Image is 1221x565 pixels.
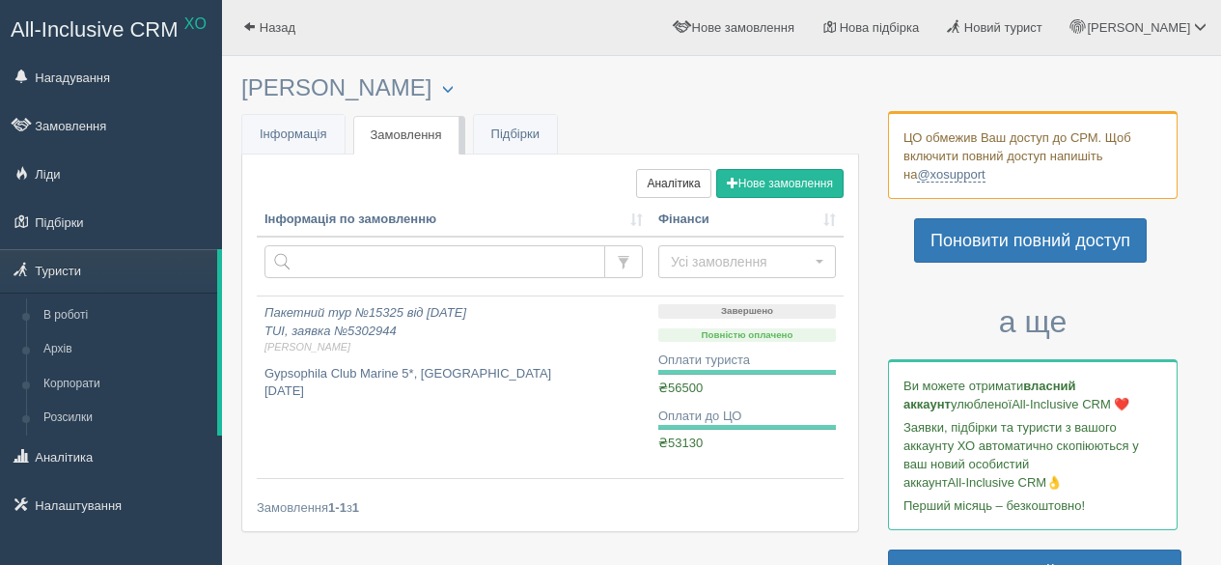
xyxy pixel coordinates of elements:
[264,365,643,401] p: Gypsophila Club Marine 5*, [GEOGRAPHIC_DATA] [DATE]
[658,211,836,229] a: Фінанси
[716,169,844,198] button: Нове замовлення
[184,15,207,32] sup: XO
[903,496,1162,515] p: Перший місяць – безкоштовно!
[658,328,836,343] p: Повністю оплачено
[242,115,345,155] a: Інформація
[692,20,794,35] span: Нове замовлення
[35,298,217,333] a: В роботі
[264,245,605,278] input: Пошук за номером замовлення, ПІБ або паспортом туриста
[658,304,836,319] p: Завершено
[658,381,703,395] span: ₴56500
[260,20,295,35] span: Назад
[260,127,327,141] span: Інформація
[658,245,836,278] button: Усі замовлення
[35,332,217,367] a: Архів
[903,379,1076,411] b: власний аккаунт
[636,169,710,198] a: Аналітика
[658,436,703,450] span: ₴53130
[903,377,1162,413] p: Ви можете отримати улюбленої
[264,211,643,229] a: Інформація по замовленню
[888,111,1178,199] div: ЦО обмежив Ваш доступ до СРМ. Щоб включити повний доступ напишіть на
[328,500,347,515] b: 1-1
[658,352,836,370] div: Оплати туриста
[658,408,836,426] div: Оплати до ЦО
[241,75,859,101] h3: [PERSON_NAME]
[11,17,179,42] span: All-Inclusive CRM
[257,297,651,478] a: Пакетний тур №15325 від [DATE]TUI, заявка №5302944[PERSON_NAME] Gypsophila Club Marine 5*, [GEOGR...
[474,115,557,155] a: Підбірки
[352,500,359,515] b: 1
[903,418,1162,492] p: Заявки, підбірки та туристи з вашого аккаунту ХО автоматично скопіюються у ваш новий особистий ак...
[1087,20,1190,35] span: [PERSON_NAME]
[914,218,1147,263] a: Поновити повний доступ
[1,1,221,54] a: All-Inclusive CRM XO
[35,367,217,402] a: Корпорати
[917,167,985,183] a: @xosupport
[888,305,1178,339] h3: а ще
[948,475,1063,490] span: All-Inclusive CRM👌
[671,252,811,271] span: Усі замовлення
[35,401,217,436] a: Розсилки
[840,20,920,35] span: Нова підбірка
[964,20,1042,35] span: Новий турист
[1012,397,1129,411] span: All-Inclusive CRM ❤️
[264,305,643,355] i: Пакетний тур №15325 від [DATE] TUI, заявка №5302944
[353,116,459,155] a: Замовлення
[264,340,643,354] span: [PERSON_NAME]
[257,498,844,517] div: Замовлення з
